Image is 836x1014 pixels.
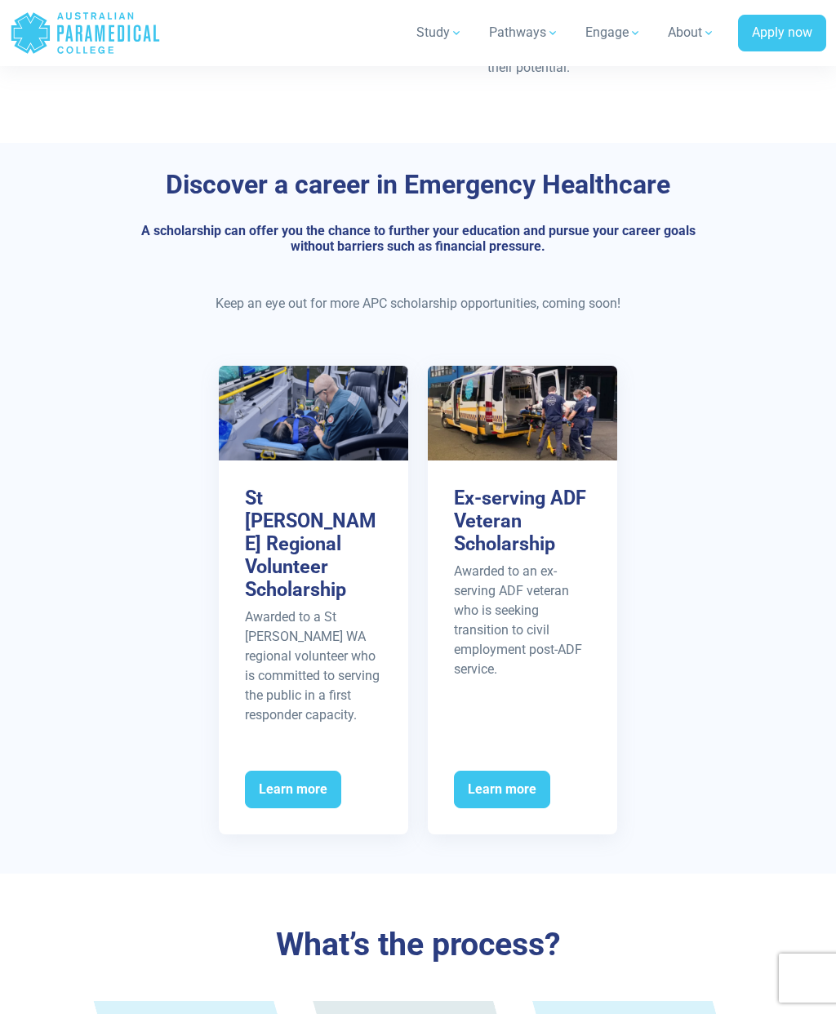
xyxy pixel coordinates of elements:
p: Keep an eye out for more APC scholarship opportunities, coming soon! [71,294,765,314]
span: Discover a career in Emergency Healthcare [166,169,670,200]
h3: Ex-serving ADF Veteran Scholarship [454,487,591,555]
span: Learn more [245,771,341,808]
img: Ex-serving ADF Veteran Scholarship [428,366,617,460]
h3: St [PERSON_NAME] Regional Volunteer Scholarship [245,487,382,602]
a: St [PERSON_NAME] Regional Volunteer Scholarship Awarded to a St [PERSON_NAME] WA regional volunte... [219,366,408,834]
p: Awarded to a St [PERSON_NAME] WA regional volunteer who is committed to serving the public in a f... [245,607,382,725]
span: Learn more [454,771,550,808]
a: Engage [576,10,651,56]
a: Study [407,10,473,56]
p: Awarded to an ex-serving ADF veteran who is seeking transition to civil employment post-ADF service. [454,562,591,679]
a: Pathways [479,10,569,56]
h3: What’s the process? [71,926,765,964]
span: A scholarship can offer you the chance to further your education and pursue your career goals wit... [141,223,696,254]
a: Ex-serving ADF Veteran Scholarship Awarded to an ex-serving ADF veteran who is seeking transition... [428,366,617,834]
a: About [658,10,725,56]
a: Apply now [738,15,826,52]
a: Australian Paramedical College [10,7,161,60]
img: St John Scholarship [219,366,408,460]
